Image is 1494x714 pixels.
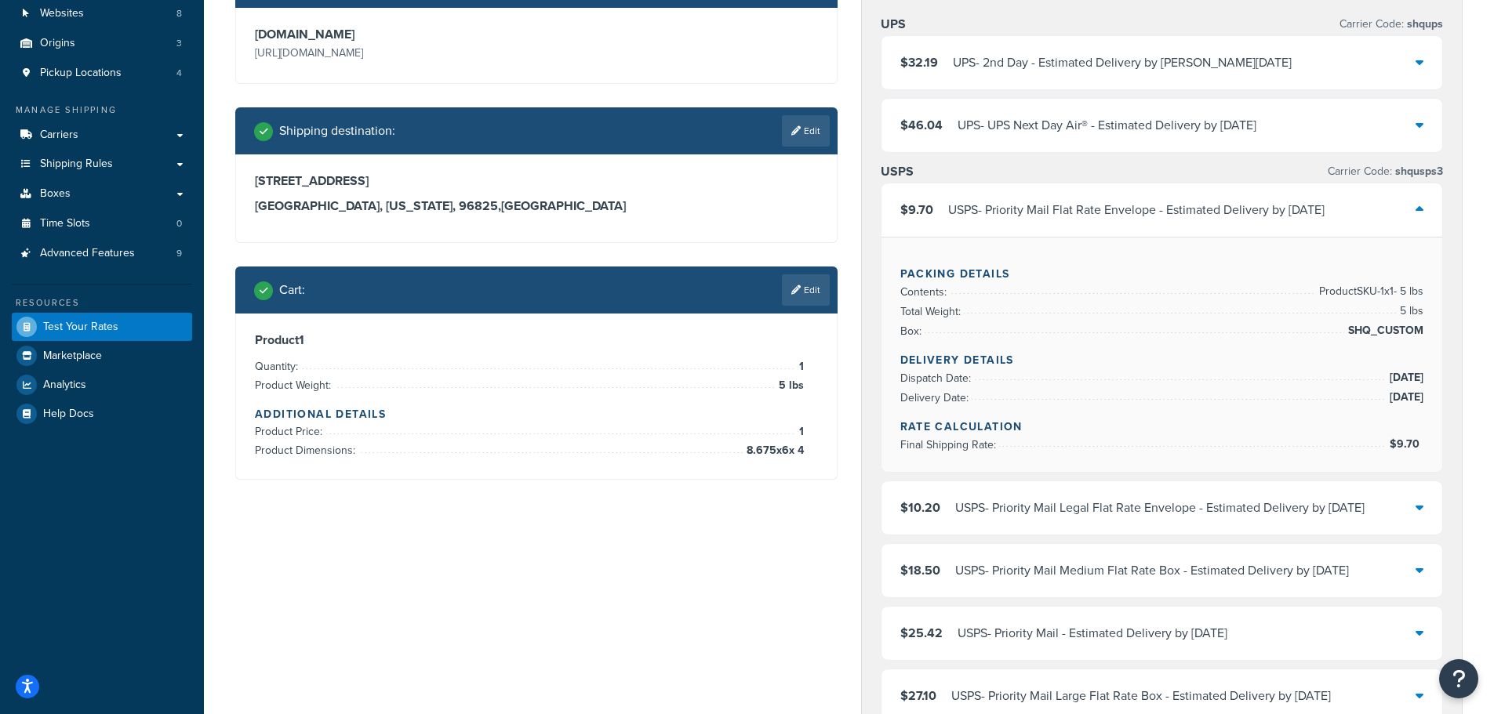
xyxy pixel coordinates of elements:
[951,685,1331,707] div: USPS - Priority Mail Large Flat Rate Box - Estimated Delivery by [DATE]
[12,29,192,58] li: Origins
[255,442,359,458] span: Product Dimensions:
[1390,436,1423,452] span: $9.70
[43,379,86,392] span: Analytics
[12,179,192,208] a: Boxes
[1392,163,1443,179] span: shqusps3
[1315,282,1423,301] span: Product SKU-1 x 1 - 5 lbs
[900,266,1424,282] h4: Packing Details
[12,150,192,179] a: Shipping Rules
[12,371,192,399] a: Analytics
[955,497,1365,519] div: USPS - Priority Mail Legal Flat Rate Envelope - Estimated Delivery by [DATE]
[900,303,965,320] span: Total Weight:
[881,164,914,179] h3: USPS
[743,441,804,460] span: 8.675 x 6 x 4
[40,158,113,171] span: Shipping Rules
[12,121,192,150] a: Carriers
[43,321,118,334] span: Test Your Rates
[40,7,84,20] span: Websites
[1386,388,1423,407] span: [DATE]
[900,370,975,386] span: Dispatch Date:
[881,16,906,32] h3: UPS
[900,323,925,339] span: Box:
[782,115,830,147] a: Edit
[958,622,1227,644] div: USPS - Priority Mail - Estimated Delivery by [DATE]
[782,274,830,306] a: Edit
[1328,161,1443,183] p: Carrier Code:
[255,358,302,375] span: Quantity:
[255,173,818,189] h3: [STREET_ADDRESS]
[12,209,192,238] a: Time Slots0
[279,283,305,297] h2: Cart :
[900,419,1424,435] h4: Rate Calculation
[255,377,335,393] span: Product Weight:
[176,67,182,80] span: 4
[900,437,1000,453] span: Final Shipping Rate:
[12,400,192,428] a: Help Docs
[900,687,936,705] span: $27.10
[1404,16,1443,32] span: shqups
[255,42,533,64] p: [URL][DOMAIN_NAME]
[12,239,192,268] li: Advanced Features
[40,187,71,201] span: Boxes
[958,114,1256,136] div: UPS - UPS Next Day Air® - Estimated Delivery by [DATE]
[176,37,182,50] span: 3
[795,357,804,376] span: 1
[40,217,90,230] span: Time Slots
[955,560,1349,582] div: USPS - Priority Mail Medium Flat Rate Box - Estimated Delivery by [DATE]
[953,52,1292,74] div: UPS - 2nd Day - Estimated Delivery by [PERSON_NAME][DATE]
[900,284,951,300] span: Contents:
[900,201,933,219] span: $9.70
[12,103,192,117] div: Manage Shipping
[176,247,182,260] span: 9
[900,561,940,579] span: $18.50
[176,217,182,230] span: 0
[40,247,135,260] span: Advanced Features
[12,342,192,370] a: Marketplace
[1386,368,1423,387] span: [DATE]
[279,124,395,138] h2: Shipping destination :
[1340,13,1443,35] p: Carrier Code:
[12,296,192,310] div: Resources
[1344,321,1423,340] span: SHQ_CUSTOM
[255,27,533,42] h3: [DOMAIN_NAME]
[775,376,804,395] span: 5 lbs
[40,129,78,142] span: Carriers
[900,498,940,516] span: $10.20
[12,313,192,341] a: Test Your Rates
[900,390,972,406] span: Delivery Date:
[900,116,943,134] span: $46.04
[255,423,326,440] span: Product Price:
[795,422,804,441] span: 1
[255,198,818,214] h3: [GEOGRAPHIC_DATA], [US_STATE], 96825 , [GEOGRAPHIC_DATA]
[1396,302,1423,321] span: 5 lbs
[255,406,818,422] h4: Additional Details
[12,239,192,268] a: Advanced Features9
[12,59,192,88] li: Pickup Locations
[900,53,938,71] span: $32.19
[12,209,192,238] li: Time Slots
[12,59,192,88] a: Pickup Locations4
[176,7,182,20] span: 8
[40,67,122,80] span: Pickup Locations
[255,332,818,348] h3: Product 1
[1439,659,1478,698] button: Open Resource Center
[40,37,75,50] span: Origins
[948,199,1325,221] div: USPS - Priority Mail Flat Rate Envelope - Estimated Delivery by [DATE]
[43,408,94,421] span: Help Docs
[900,352,1424,368] h4: Delivery Details
[900,624,943,642] span: $25.42
[12,29,192,58] a: Origins3
[43,350,102,363] span: Marketplace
